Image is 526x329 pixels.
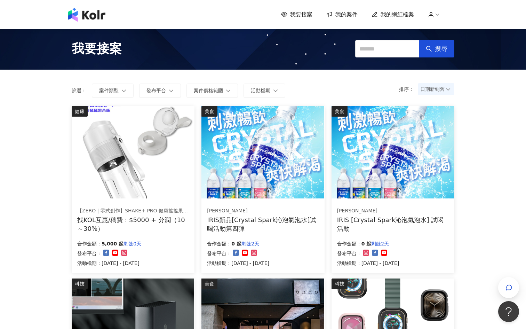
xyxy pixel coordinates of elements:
[102,240,123,248] p: 5,000 起
[99,88,119,93] span: 案件類型
[335,11,358,18] span: 我的案件
[381,11,414,18] span: 我的網紅檔案
[241,240,259,248] p: 剩餘2天
[72,279,88,289] div: 科技
[371,240,389,248] p: 剩餘2天
[77,240,102,248] p: 合作金額：
[372,11,414,18] a: 我的網紅檔案
[207,259,269,267] p: 活動檔期：[DATE] - [DATE]
[231,240,241,248] p: 0 起
[186,84,238,97] button: 案件價格範圍
[72,106,88,117] div: 健康
[201,106,217,117] div: 美食
[146,88,166,93] span: 發布平台
[498,301,519,322] iframe: Help Scout Beacon - Open
[77,249,102,258] p: 發布平台：
[361,240,372,248] p: 0 起
[194,88,223,93] span: 案件價格範圍
[77,259,141,267] p: 活動檔期：[DATE] - [DATE]
[290,11,312,18] span: 我要接案
[420,84,452,94] span: 日期新到舊
[332,279,348,289] div: 科技
[332,106,454,198] img: Crystal Spark 沁泡氣泡水
[419,40,454,57] button: 搜尋
[326,11,358,18] a: 我的案件
[426,46,432,52] span: search
[207,249,231,258] p: 發布平台：
[92,84,134,97] button: 案件類型
[399,86,418,92] p: 排序：
[332,106,348,117] div: 美食
[244,84,285,97] button: 活動檔期
[72,106,194,198] img: 【ZERO｜零式創作】SHAKE+ pro 健康搖搖果昔杯｜全台唯一四季全天候隨行杯果汁機，讓您使用快樂每一天！
[337,207,448,214] div: [PERSON_NAME]
[337,240,361,248] p: 合作金額：
[337,216,449,233] div: IRIS [Crystal Spark沁泡氣泡水] 試喝活動
[337,259,399,267] p: 活動檔期：[DATE] - [DATE]
[77,207,189,214] div: 【ZERO｜零式創作】SHAKE+ PRO 健康搖搖果昔杯｜全台唯一四季全天候隨行杯果汁機，讓您使用快樂每一天！
[72,88,86,93] p: 篩選：
[77,216,189,233] div: 找KOL互惠/稿費：$5000 + 分潤（10～30%）
[281,11,312,18] a: 我要接案
[201,279,217,289] div: 美食
[207,240,231,248] p: 合作金額：
[337,249,361,258] p: 發布平台：
[435,45,447,53] span: 搜尋
[201,106,324,198] img: Crystal Spark 沁泡氣泡水
[68,8,105,22] img: logo
[207,216,319,233] div: IRIS新品[Crystal Spark沁泡氣泡水]試喝活動第四彈
[251,88,270,93] span: 活動檔期
[72,40,122,57] span: 我要接案
[123,240,141,248] p: 剩餘0天
[139,84,181,97] button: 發布平台
[207,207,318,214] div: [PERSON_NAME]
